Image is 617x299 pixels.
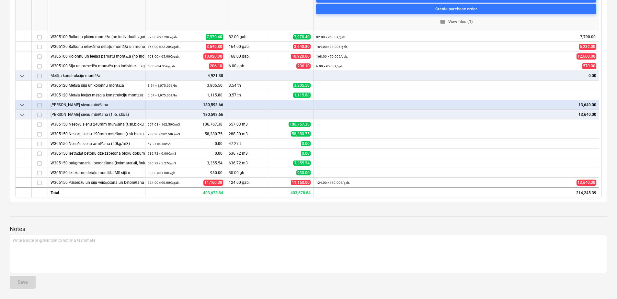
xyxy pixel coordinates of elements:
[148,181,180,184] small: 124.00 × 90.00€ / gab.
[316,64,344,68] small: 6.00 × 95.00€ / gab.
[226,158,268,168] div: 636.72 m3
[206,161,223,166] span: 3,355.54
[204,131,223,137] span: 58,380.75
[316,17,596,27] button: View files (1)
[148,94,177,97] small: 0.57 × 1,975.00€ / tn
[226,90,268,100] div: 0.57 tn
[226,129,268,139] div: 288.30 m3
[319,18,594,26] span: View files (1)
[148,132,180,136] small: 288.30 × 202.50€ / m3
[291,180,311,185] span: 11,160.00
[293,93,311,98] span: 1,115.88
[148,55,180,58] small: 168.00 × 65.00€ / gab.
[148,84,177,87] small: 3.54 × 1,075.00€ / tn
[296,170,311,175] span: 930.00
[316,55,348,58] small: 168.00 × 75.00€ / gab.
[226,51,268,61] div: 168.00 gab.
[209,63,223,69] span: 206.10
[210,170,223,176] span: 930.00
[226,149,268,158] div: 636.72 m3
[51,42,142,51] div: W305120 Balkonu ieliekāmo detaļu montāža un monolītīzēšana, t.sk.detaļas izgatavošana
[51,110,142,119] div: Nesošo sienu mūrēšana (1.-5. stāvs)
[316,181,350,184] small: 124.00 × 110.00€ / gab.
[148,142,170,146] small: 47.27 × 0.00€ / t
[289,122,311,127] span: 106,767.38
[226,178,268,187] div: 124.00 gab.
[226,81,268,90] div: 3.54 tn
[51,129,142,138] div: W305150 Nesošu sienu 190mm mūrēšana (t.sk.bloku pārsedzes, instrumenti 10EUR/m3)
[316,100,596,110] div: 13,640.00
[148,110,223,119] div: 180,593.66
[148,100,223,110] div: 180,593.66
[291,131,311,137] span: 58,380.75
[316,110,596,119] div: 13,640.00
[226,119,268,129] div: 657.03 m3
[202,122,223,127] span: 106,767.38
[51,158,142,168] div: W305150 palīgmateriāli betonēšanai(kokmateriāli, finieris u.c.) un stiegrošanai(distanceri, stiep...
[301,141,311,146] span: 0.00
[203,53,223,60] span: 10,920.00
[226,139,268,149] div: 47.27 t
[51,71,142,80] div: Metāla konstrukciju montāža
[291,54,311,59] span: 10,920.00
[51,178,142,187] div: W305150 Pārsedžu un siju veidņošana un betonēšana
[206,44,223,50] span: 3,640.80
[148,71,223,81] div: 4,921.38
[316,35,346,39] small: 82.00 × 95.00€ / gab.
[18,72,26,80] span: keyboard_arrow_down
[316,4,596,14] button: Create purchase order
[226,61,268,71] div: 6.00 gab.
[440,19,446,25] span: folder
[145,187,226,197] div: 403,678.84
[148,35,178,39] small: 82.00 × 97.20€ / gab.
[18,111,26,119] span: keyboard_arrow_down
[214,141,223,147] span: 0.00
[51,90,142,100] div: W305120 Metāla ieejas mezgla konstrukciju montāža
[51,168,142,177] div: W305150 Ieliekamo detaļu montāža MS sijām
[148,123,180,126] small: 657.03 × 162.50€ / m3
[226,168,268,178] div: 30.00 gb
[51,61,142,71] div: W305100 Siju un pārsedžu montāža (no individuāli izgatavotiem saliekamā dzelzsbetona elementiem)
[206,34,223,40] span: 7,970.40
[301,151,311,156] span: 0.00
[51,139,142,148] div: W305150 Nesošu sienu armēšana (50kg/m3)
[316,71,596,81] div: 0.00
[148,161,176,165] small: 636.72 × 5.27€ / m3
[226,42,268,51] div: 164.00 gab.
[435,5,477,13] div: Create purchase order
[51,51,142,61] div: W305100 Kolonnu un ieejas pamatu montāža (no individuāli izgatavotiem saliekamā dzelzsbetona elem...
[148,171,175,175] small: 30.00 × 31.00€ / gb
[18,101,26,109] span: keyboard_arrow_down
[579,44,596,50] span: 6,232.00
[582,63,596,69] span: 570.00
[51,100,142,109] div: Nesošo sienu mūrēšana
[148,152,176,155] small: 636.72 × 0.00€ / m3
[51,32,142,41] div: W305100 Balkonu plātņu montāža (no individuāli izgatavotiem saliekamā dzelzsbetona elementiem)
[51,22,142,32] div: W305100 Kāpņu laukumu montāža (no individuāli izgatavotiem saliekamā dzelzsbetona elementiem)
[203,180,223,186] span: 11,160.00
[226,32,268,42] div: 82.00 gab.
[51,81,142,90] div: W305120 Metāla siju un kolonnu montāža
[316,45,348,49] small: 164.00 × 38.00€ / gab.
[148,45,180,49] small: 164.00 × 22.20€ / gab.
[296,63,311,69] span: 206.10
[579,34,596,40] span: 7,790.00
[293,83,311,88] span: 3,805.50
[10,225,607,233] p: Notes
[148,64,176,68] small: 6.00 × 34.35€ / gab.
[268,187,314,197] div: 403,678.84
[51,149,142,158] div: W305150 Iestrādāt betonu dzelzsbetona bloku dobumos (0,64/0,75)
[577,180,596,186] span: 13,640.00
[206,83,223,88] span: 3,805.50
[214,151,223,156] span: 0.00
[293,34,311,39] span: 7,970.40
[51,119,142,129] div: W305150 Nesošu sienu 240mm mūrēšana (t.sk.bloku pārsedzes, instrumenti 10EUR/m3)
[314,187,599,197] div: 214,245.39
[585,268,617,299] iframe: Chat Widget
[293,44,311,49] span: 3,640.80
[293,161,311,166] span: 3,355.54
[577,53,596,60] span: 12,600.00
[48,187,145,197] div: Total
[206,93,223,98] span: 1,115.88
